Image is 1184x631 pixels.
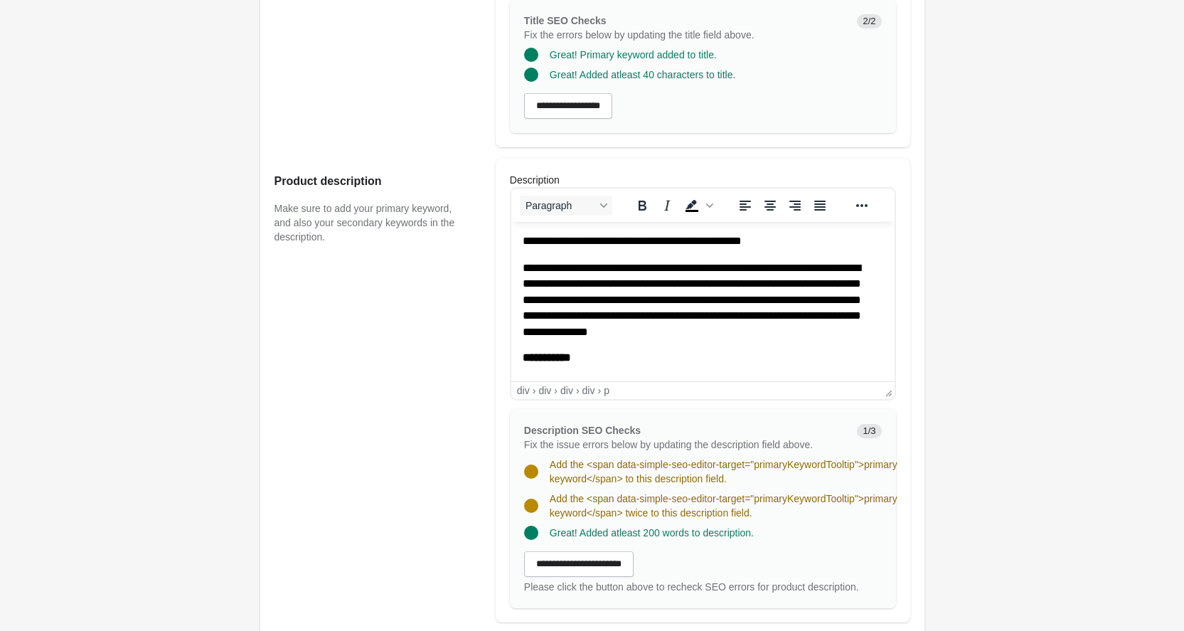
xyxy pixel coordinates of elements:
div: Description [496,159,910,622]
span: Great! Added atleast 200 words to description. [550,527,754,539]
div: Press the Up and Down arrow keys to resize the editor. [880,382,895,399]
span: Great! Added atleast 40 characters to title. [550,69,735,80]
div: Background color [680,196,715,216]
p: Fix the errors below by updating the title field above. [524,28,846,42]
span: 1/3 [857,424,881,438]
div: › [576,385,580,396]
span: Add the <span data-simple-seo-editor-target="primaryKeywordTooltip">primary keyword</span> to thi... [550,459,897,484]
button: Reveal or hide additional toolbar items [850,196,874,216]
button: Italic [655,196,679,216]
p: Fix the issue errors below by updating the description field above. [524,438,846,452]
span: 2/2 [857,14,881,28]
button: Align right [783,196,807,216]
div: › [533,385,536,396]
div: Please click the button above to recheck SEO errors for product description. [524,580,882,594]
button: Justify [808,196,832,216]
button: Align center [758,196,782,216]
button: Blocks [520,196,612,216]
span: Description SEO Checks [524,425,641,436]
iframe: Rich Text Area [511,222,895,381]
div: div [582,385,595,396]
h2: Product description [274,173,467,190]
div: › [597,385,601,396]
p: Make sure to add your primary keyword, and also your secondary keywords in the description. [274,201,467,244]
div: p [604,385,609,396]
div: › [554,385,558,396]
button: Align left [733,196,757,216]
div: div [517,385,530,396]
span: Great! Primary keyword added to title. [550,49,717,60]
span: Paragraph [526,200,595,211]
span: Add the <span data-simple-seo-editor-target="primaryKeywordTooltip">primary keyword</span> twice ... [550,493,897,519]
div: div [560,385,573,396]
div: div [538,385,551,396]
button: Bold [630,196,654,216]
span: Title SEO Checks [524,15,607,26]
